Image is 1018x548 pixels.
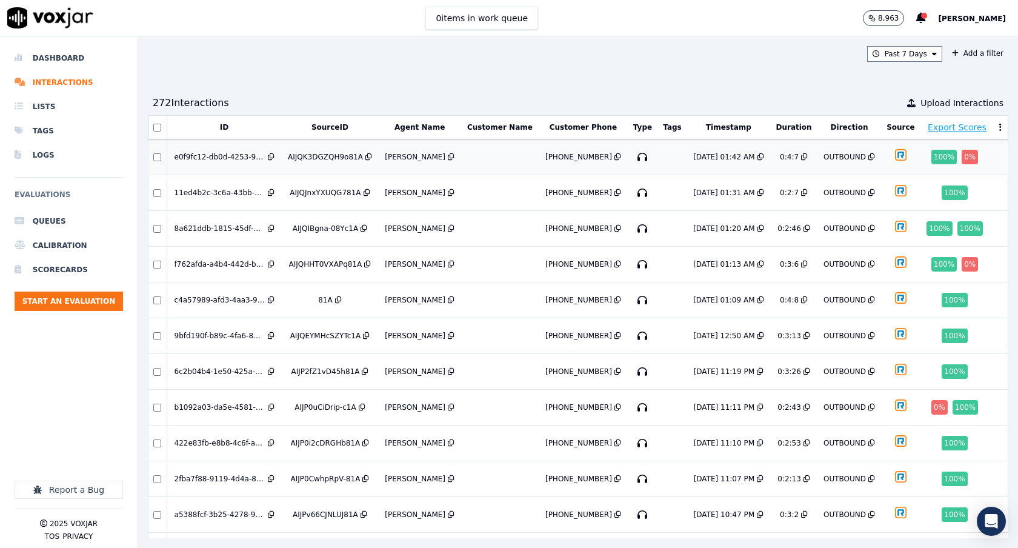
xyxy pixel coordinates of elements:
div: 100 % [957,221,983,236]
button: TOS [45,532,59,541]
a: Calibration [15,233,123,258]
div: 0:2:46 [777,224,801,233]
div: OUTBOUND [823,188,866,198]
button: Agent Name [394,122,445,132]
div: 2fba7f88-9119-4d4a-845e-3d5d194cf577 [175,474,265,484]
img: RINGCENTRAL_OFFICE_icon [890,144,911,165]
div: 0:3:13 [777,331,801,341]
button: 8,963 [863,10,916,26]
button: Add a filter [947,46,1008,61]
button: Source [887,122,915,132]
div: [DATE] 01:09 AM [693,295,754,305]
div: 100 % [953,400,978,415]
button: Direction [831,122,868,132]
div: 0:2:43 [777,403,801,412]
div: AIJP2fZ1vD45h81A [291,367,359,376]
div: [PHONE_NUMBER] [545,403,612,412]
div: [PERSON_NAME] [385,295,445,305]
div: [DATE] 01:31 AM [693,188,754,198]
div: [DATE] 11:07 PM [694,474,754,484]
div: OUTBOUND [823,152,866,162]
img: RINGCENTRAL_OFFICE_icon [890,395,911,416]
div: [PHONE_NUMBER] [545,474,612,484]
button: Customer Name [467,122,533,132]
button: Past 7 Days [867,46,942,62]
div: 0:3:6 [780,259,799,269]
span: [PERSON_NAME] [938,15,1006,23]
div: [DATE] 01:13 AM [693,259,754,269]
div: AIJQJnxYXUQG781A [290,188,361,198]
a: Tags [15,119,123,143]
button: [PERSON_NAME] [938,11,1018,25]
button: Report a Bug [15,481,123,499]
div: [PERSON_NAME] [385,152,445,162]
p: 8,963 [878,13,899,23]
li: Dashboard [15,46,123,70]
button: Privacy [62,532,93,541]
a: Queues [15,209,123,233]
button: Start an Evaluation [15,292,123,311]
div: [PHONE_NUMBER] [545,152,612,162]
div: AIJPv66CJNLUJ81A [293,510,358,520]
div: [DATE] 01:42 AM [693,152,754,162]
p: 2025 Voxjar [50,519,98,529]
div: OUTBOUND [823,259,866,269]
div: [PERSON_NAME] [385,510,445,520]
div: OUTBOUND [823,331,866,341]
img: RINGCENTRAL_OFFICE_icon [890,180,911,201]
div: AIJP0uCiDrip-c1A [294,403,356,412]
div: 9bfd190f-b89c-4fa6-846b-a0d35645b3d7 [175,331,265,341]
div: [PHONE_NUMBER] [545,438,612,448]
div: 100 % [942,185,967,200]
a: Scorecards [15,258,123,282]
div: e0f9fc12-db0d-4253-9bc8-8f28b043dbba [175,152,265,162]
a: Lists [15,95,123,119]
div: a5388fcf-3b25-4278-9b7b-6e72db41cab6 [175,510,265,520]
div: 11ed4b2c-3c6a-43bb-8f94-f2131544d068 [175,188,265,198]
img: RINGCENTRAL_OFFICE_icon [890,216,911,237]
button: SourceID [311,122,348,132]
div: OUTBOUND [823,403,866,412]
div: 81A [318,295,332,305]
div: OUTBOUND [823,438,866,448]
div: f762afda-a4b4-442d-b0dc-abd4b61a24fa [175,259,265,269]
img: RINGCENTRAL_OFFICE_icon [890,252,911,273]
div: AIJP0CwhpRpV-81A [291,474,361,484]
img: RINGCENTRAL_OFFICE_icon [890,502,911,523]
div: OUTBOUND [823,295,866,305]
img: RINGCENTRAL_OFFICE_icon [890,287,911,309]
div: b1092a03-da5e-4581-b473-18be3ab49bca [175,403,265,412]
div: [PERSON_NAME] [385,224,445,233]
div: AIJQHHT0VXAPq81A [289,259,362,269]
div: 100 % [927,221,952,236]
div: 100 % [942,436,967,450]
div: [PERSON_NAME] [385,259,445,269]
div: [DATE] 01:20 AM [693,224,754,233]
div: [PERSON_NAME] [385,331,445,341]
a: Logs [15,143,123,167]
div: 100 % [942,329,967,343]
button: 8,963 [863,10,904,26]
button: ID [220,122,228,132]
div: OUTBOUND [823,367,866,376]
div: 8a621ddb-1815-45df-b8ec-1d1cff5e0694 [175,224,265,233]
div: [PERSON_NAME] [385,188,445,198]
div: 100 % [942,472,967,486]
div: 0:2:13 [777,474,801,484]
div: OUTBOUND [823,474,866,484]
div: 0:4:8 [780,295,799,305]
img: voxjar logo [7,7,93,28]
div: 272 Interaction s [153,96,229,110]
div: 0:3:2 [780,510,799,520]
img: RINGCENTRAL_OFFICE_icon [890,430,911,452]
button: Customer Phone [550,122,617,132]
div: AIJQIBgna-08Yc1A [293,224,358,233]
div: [DATE] 11:11 PM [694,403,754,412]
button: Tags [663,122,681,132]
div: [PERSON_NAME] [385,403,445,412]
button: 0items in work queue [425,7,538,30]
